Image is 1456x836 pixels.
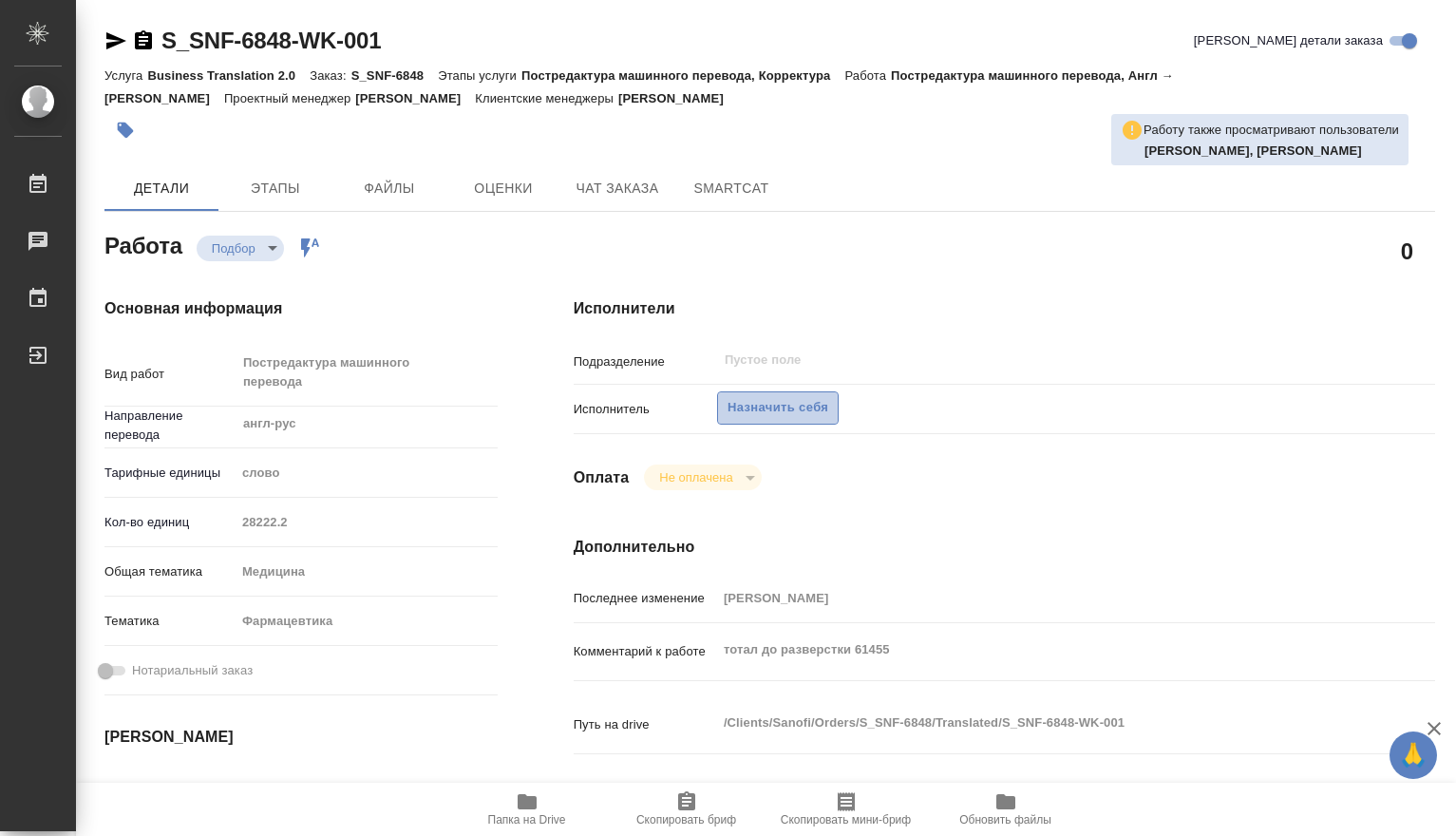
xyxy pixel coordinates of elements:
[572,177,663,200] span: Чат заказа
[236,556,498,588] div: Медицина
[236,774,402,802] input: Пустое поле
[844,68,891,83] p: Работа
[438,68,521,83] p: Этапы услуги
[236,605,498,637] div: Фармацевтика
[132,661,253,680] span: Нотариальный заказ
[644,465,761,490] div: Подбор
[104,612,236,631] p: Тематика
[959,813,1051,826] span: Обновить файлы
[574,352,717,371] p: Подразделение
[447,783,607,836] button: Папка на Drive
[1144,121,1399,140] p: Работу также просматривают пользователи
[351,68,439,83] p: S_SNF-6848
[1390,731,1437,779] button: 🙏
[607,783,766,836] button: Скопировать бриф
[161,28,381,53] a: S_SNF-6848-WK-001
[1144,142,1399,161] p: Горшкова Валентина, Мартынова Александра
[147,68,310,83] p: Business Translation 2.0
[1397,735,1429,775] span: 🙏
[104,513,236,532] p: Кол-во единиц
[475,91,618,105] p: Клиентские менеджеры
[926,783,1086,836] button: Обновить файлы
[521,68,844,83] p: Постредактура машинного перевода, Корректура
[653,469,738,485] button: Не оплачена
[104,68,147,83] p: Услуга
[717,707,1363,739] textarea: /Clients/Sanofi/Orders/S_SNF-6848/Translated/S_SNF-6848-WK-001
[355,91,475,105] p: [PERSON_NAME]
[116,177,207,200] span: Детали
[230,177,321,200] span: Этапы
[310,68,350,83] p: Заказ:
[458,177,549,200] span: Оценки
[574,642,717,661] p: Комментарий к работе
[104,726,498,749] h4: [PERSON_NAME]
[104,407,236,445] p: Направление перевода
[132,29,155,52] button: Скопировать ссылку
[717,634,1363,666] textarea: тотал до разверстки 61455
[574,536,1435,559] h4: Дополнительно
[1194,31,1383,50] span: [PERSON_NAME] детали заказа
[574,400,717,419] p: Исполнитель
[618,91,738,105] p: [PERSON_NAME]
[723,349,1318,371] input: Пустое поле
[488,813,566,826] span: Папка на Drive
[206,240,261,256] button: Подбор
[636,813,736,826] span: Скопировать бриф
[104,779,236,798] p: Дата начала работ
[574,715,717,734] p: Путь на drive
[574,466,630,489] h4: Оплата
[766,783,926,836] button: Скопировать мини-бриф
[236,508,498,536] input: Пустое поле
[344,177,435,200] span: Файлы
[574,589,717,608] p: Последнее изменение
[104,297,498,320] h4: Основная информация
[728,397,828,419] span: Назначить себя
[104,562,236,581] p: Общая тематика
[104,464,236,483] p: Тарифные единицы
[1144,143,1362,158] b: [PERSON_NAME], [PERSON_NAME]
[574,297,1435,320] h4: Исполнители
[1401,235,1413,267] h2: 0
[686,177,777,200] span: SmartCat
[717,584,1363,612] input: Пустое поле
[104,109,146,151] button: Добавить тэг
[236,457,498,489] div: слово
[717,391,839,425] button: Назначить себя
[104,227,182,261] h2: Работа
[197,236,284,261] div: Подбор
[104,29,127,52] button: Скопировать ссылку для ЯМессенджера
[104,365,236,384] p: Вид работ
[781,813,911,826] span: Скопировать мини-бриф
[224,91,355,105] p: Проектный менеджер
